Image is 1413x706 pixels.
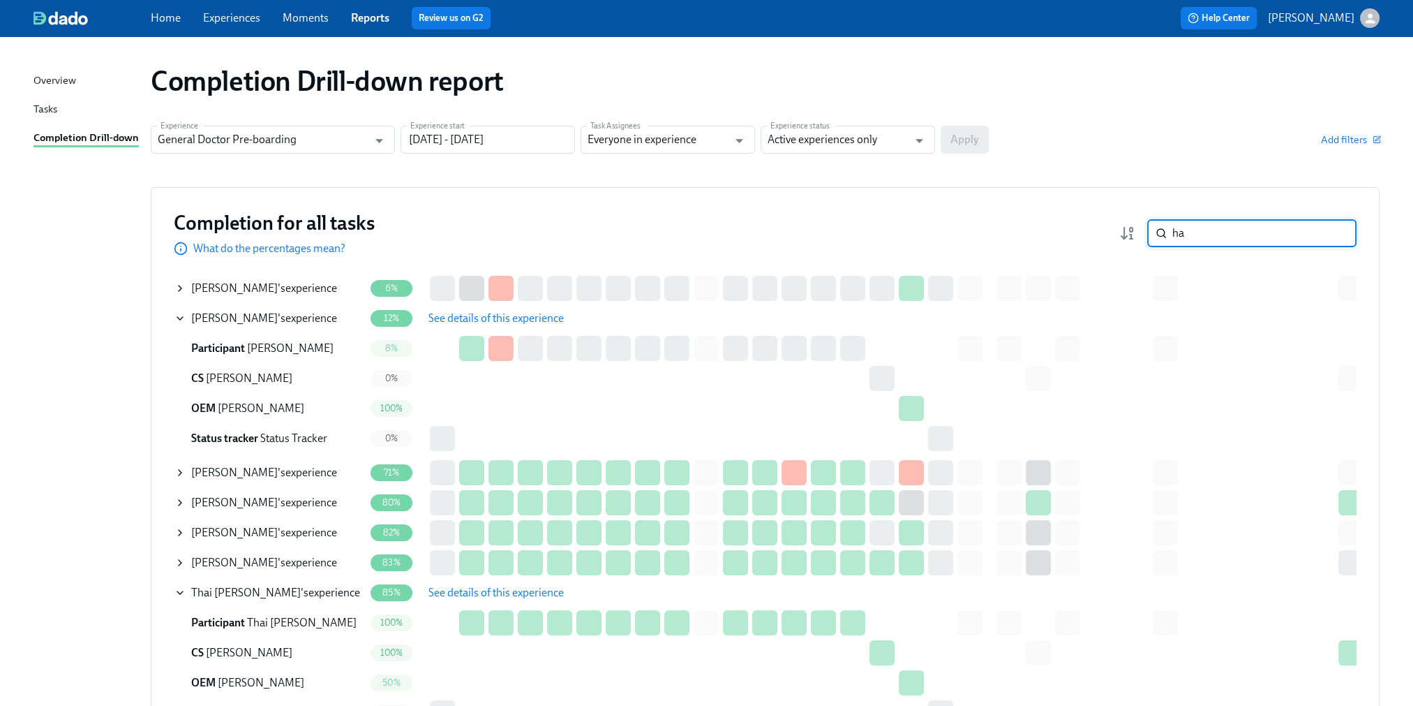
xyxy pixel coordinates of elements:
[191,676,216,689] span: Onboarding Experience Manager
[191,281,278,295] span: [PERSON_NAME]
[174,334,364,362] div: Participant [PERSON_NAME]
[191,585,360,601] div: 's experience
[206,372,292,385] span: [PERSON_NAME]
[419,11,484,25] a: Review us on G2
[174,639,364,667] div: CS [PERSON_NAME]
[377,373,406,383] span: 0%
[377,283,406,293] span: 6%
[191,496,278,509] span: [PERSON_NAME]
[909,130,930,152] button: Open
[174,425,364,453] div: Status tracker Status Tracker
[191,432,258,445] span: Status tracker
[374,677,409,688] span: 50%
[191,556,278,569] span: [PERSON_NAME]
[191,281,337,296] div: 's experience
[203,11,260,24] a: Experiences
[375,527,409,538] span: 82%
[374,497,410,508] span: 80%
[372,617,412,628] span: 100%
[151,64,504,98] h1: Completion Drill-down report
[247,616,357,629] span: Thai [PERSON_NAME]
[1321,133,1380,147] button: Add filters
[33,130,139,147] div: Completion Drill-down
[191,341,245,355] span: Participant
[174,395,364,422] div: OEM [PERSON_NAME]
[419,579,574,607] button: See details of this experience
[1172,219,1356,247] input: Search by name
[1181,7,1257,29] button: Help Center
[33,101,140,119] a: Tasks
[33,11,88,25] img: dado
[368,130,390,152] button: Open
[174,489,364,517] div: [PERSON_NAME]'sexperience
[1268,8,1380,28] button: [PERSON_NAME]
[375,467,408,478] span: 71%
[191,646,204,659] span: Credentialing Specialist
[174,549,364,577] div: [PERSON_NAME]'sexperience
[33,11,151,25] a: dado
[218,402,304,415] span: [PERSON_NAME]
[191,586,301,599] span: Thai [PERSON_NAME]
[174,669,364,697] div: OEM [PERSON_NAME]
[218,676,304,689] span: [PERSON_NAME]
[351,11,389,24] a: Reports
[283,11,329,24] a: Moments
[428,586,564,600] span: See details of this experience
[412,7,491,29] button: Review us on G2
[193,241,345,256] p: What do the percentages mean?
[174,609,364,637] div: Participant Thai [PERSON_NAME]
[33,101,57,119] div: Tasks
[33,73,140,90] a: Overview
[191,465,337,480] div: 's experience
[375,313,408,323] span: 12%
[33,73,76,90] div: Overview
[174,304,364,332] div: [PERSON_NAME]'sexperience
[1119,225,1136,242] svg: Completion rate (low to high)
[1268,10,1354,26] p: [PERSON_NAME]
[374,587,409,598] span: 85%
[372,647,412,658] span: 100%
[377,343,406,353] span: 8%
[174,365,364,392] div: CS [PERSON_NAME]
[191,616,245,629] span: Participant
[191,495,337,510] div: 's experience
[191,555,337,571] div: 's experience
[174,579,364,607] div: Thai [PERSON_NAME]'sexperience
[33,130,140,147] a: Completion Drill-down
[206,646,292,659] span: [PERSON_NAME]
[174,519,364,547] div: [PERSON_NAME]'sexperience
[174,459,364,487] div: [PERSON_NAME]'sexperience
[191,526,278,539] span: [PERSON_NAME]
[191,311,337,326] div: 's experience
[191,311,278,325] span: [PERSON_NAME]
[247,341,334,355] span: [PERSON_NAME]
[174,274,364,302] div: [PERSON_NAME]'sexperience
[151,11,181,24] a: Home
[428,311,564,325] span: See details of this experience
[191,372,204,385] span: Credentialing Specialist
[372,403,412,413] span: 100%
[419,304,574,332] button: See details of this experience
[728,130,750,152] button: Open
[1188,11,1250,25] span: Help Center
[377,433,406,443] span: 0%
[174,210,375,235] h3: Completion for all tasks
[374,557,409,568] span: 83%
[191,466,278,479] span: [PERSON_NAME]
[191,525,337,540] div: 's experience
[191,402,216,415] span: Onboarding Experience Manager
[260,432,327,445] span: Status Tracker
